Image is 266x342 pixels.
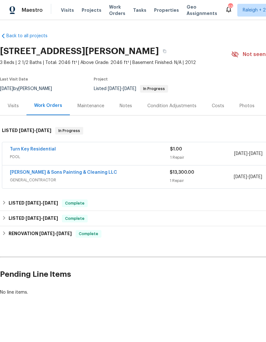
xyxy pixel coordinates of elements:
div: Maintenance [78,103,104,109]
span: [DATE] [249,151,262,156]
span: Complete [76,231,101,237]
div: 1 Repair [170,178,233,184]
span: [DATE] [108,87,121,91]
span: In Progress [56,128,83,134]
span: In Progress [141,87,167,91]
span: [DATE] [19,128,34,133]
span: - [26,216,58,220]
span: Geo Assignments [187,4,217,17]
span: [DATE] [26,216,41,220]
span: Project [94,77,108,81]
span: $13,300.00 [170,170,194,175]
div: Photos [240,103,255,109]
a: [PERSON_NAME] & Sons Painting & Cleaning LLC [10,170,117,175]
a: Turn Key Residential [10,147,56,151]
span: - [19,128,51,133]
span: Listed [94,87,168,91]
h6: LISTED [9,215,58,222]
span: [DATE] [56,231,72,236]
span: - [108,87,136,91]
span: Work Orders [109,4,125,17]
span: - [234,174,262,180]
span: Projects [82,7,101,13]
span: [DATE] [36,128,51,133]
span: [DATE] [43,216,58,220]
h6: RENOVATION [9,230,72,238]
span: - [26,201,58,205]
span: - [39,231,72,236]
span: Tasks [133,8,146,12]
h6: LISTED [9,199,58,207]
span: - [234,150,262,157]
h6: LISTED [2,127,51,135]
span: GENERAL_CONTRACTOR [10,177,170,183]
span: [DATE] [234,151,248,156]
span: Properties [154,7,179,13]
span: POOL [10,154,170,160]
span: [DATE] [123,87,136,91]
span: [DATE] [39,231,55,236]
div: Costs [212,103,224,109]
span: Complete [63,215,87,222]
span: [DATE] [234,175,247,179]
div: Visits [8,103,19,109]
div: 1 Repair [170,154,234,161]
div: 63 [228,4,233,10]
span: Complete [63,200,87,206]
span: Visits [61,7,74,13]
span: [DATE] [43,201,58,205]
span: Maestro [22,7,43,13]
div: Work Orders [34,102,62,109]
span: [DATE] [249,175,262,179]
span: Raleigh + 2 [243,7,266,13]
div: Condition Adjustments [147,103,196,109]
span: $1.00 [170,147,182,151]
div: Notes [120,103,132,109]
span: [DATE] [26,201,41,205]
button: Copy Address [159,45,170,57]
